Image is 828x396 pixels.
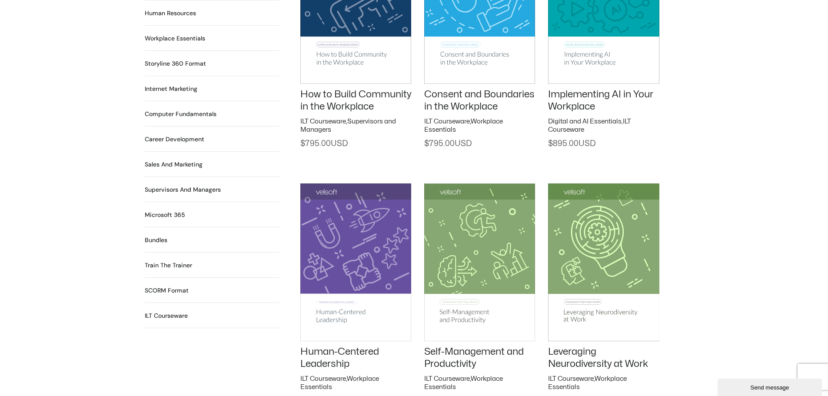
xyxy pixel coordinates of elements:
[145,34,205,43] a: Visit product category Workplace Essentials
[145,9,196,18] h2: Human Resources
[145,185,221,194] h2: Supervisors and Managers
[145,261,192,270] a: Visit product category Train the Trainer
[424,376,470,382] a: ILT Courseware
[718,377,824,396] iframe: chat widget
[145,311,188,320] a: Visit product category ILT Courseware
[548,347,648,369] a: Leveraging Neurodiversity at Work
[424,90,535,112] a: Consent and Boundaries in the Workplace
[145,210,185,220] h2: Microsoft 365
[145,185,221,194] a: Visit product category Supervisors and Managers
[145,84,197,93] a: Visit product category Internet Marketing
[145,84,197,93] h2: Internet Marketing
[145,110,216,119] h2: Computer Fundamentals
[300,118,396,133] a: Supervisors and Managers
[300,90,411,112] a: How to Build Community in the Workplace
[300,375,411,392] h2: ,
[145,135,204,144] h2: Career Development
[300,347,379,369] a: Human-Centered Leadership
[145,110,216,119] a: Visit product category Computer Fundamentals
[548,140,553,147] span: $
[145,236,167,245] a: Visit product category Bundles
[300,140,348,147] span: 795.00
[145,160,203,169] a: Visit product category Sales and Marketing
[548,118,622,125] a: Digital and AI Essentials
[145,286,189,295] a: Visit product category SCORM Format
[145,160,203,169] h2: Sales and Marketing
[548,90,653,112] a: Implementing AI in Your Workplace
[145,34,205,43] h2: Workplace Essentials
[300,118,346,125] a: ILT Courseware
[300,376,346,382] a: ILT Courseware
[300,117,411,134] h2: ,
[548,375,659,392] h2: ,
[548,140,595,147] span: 895.00
[145,286,189,295] h2: SCORM Format
[145,135,204,144] a: Visit product category Career Development
[424,117,535,134] h2: ,
[145,311,188,320] h2: ILT Courseware
[300,140,305,147] span: $
[424,375,535,392] h2: ,
[548,376,594,382] a: ILT Courseware
[145,9,196,18] a: Visit product category Human Resources
[145,59,206,68] a: Visit product category Storyline 360 Format
[145,261,192,270] h2: Train the Trainer
[424,118,470,125] a: ILT Courseware
[145,210,185,220] a: Visit product category Microsoft 365
[424,347,524,369] a: Self-Management and Productivity
[145,59,206,68] h2: Storyline 360 Format
[145,236,167,245] h2: Bundles
[548,117,659,134] h2: ,
[424,140,472,147] span: 795.00
[424,140,429,147] span: $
